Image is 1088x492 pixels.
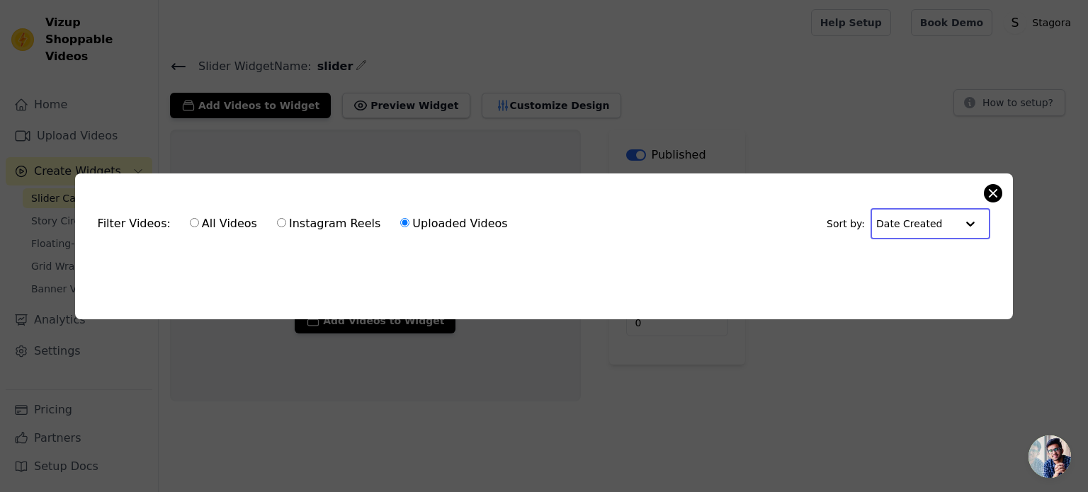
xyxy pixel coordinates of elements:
[985,185,1002,202] button: Close modal
[1028,435,1071,478] div: Open chat
[399,214,508,233] label: Uploaded Videos
[98,207,516,240] div: Filter Videos:
[276,214,381,233] label: Instagram Reels
[827,208,990,239] div: Sort by:
[189,214,258,233] label: All Videos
